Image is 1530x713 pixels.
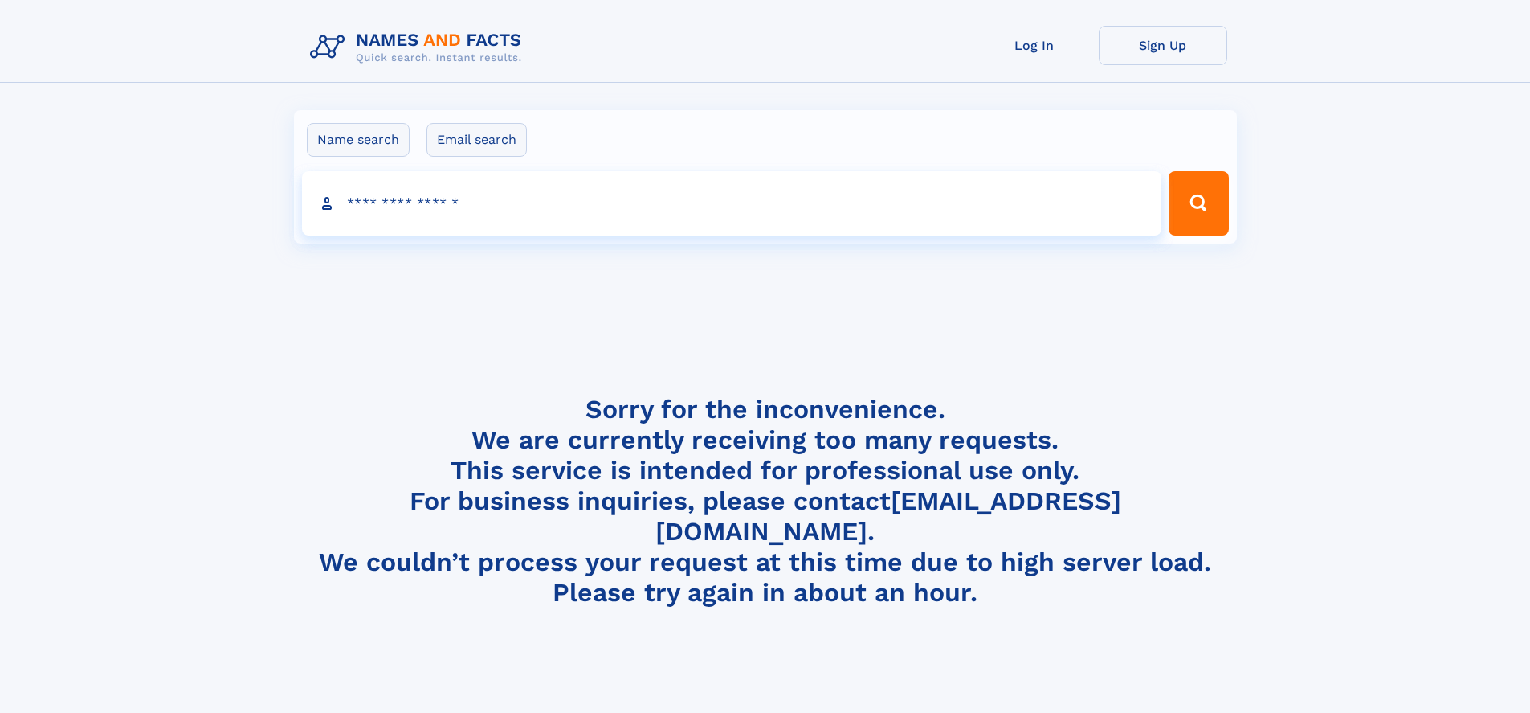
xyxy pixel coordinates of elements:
[970,26,1099,65] a: Log In
[1099,26,1227,65] a: Sign Up
[302,171,1162,236] input: search input
[304,394,1227,609] h4: Sorry for the inconvenience. We are currently receiving too many requests. This service is intend...
[307,123,410,157] label: Name search
[304,26,535,69] img: Logo Names and Facts
[655,486,1121,547] a: [EMAIL_ADDRESS][DOMAIN_NAME]
[1169,171,1228,236] button: Search Button
[426,123,527,157] label: Email search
